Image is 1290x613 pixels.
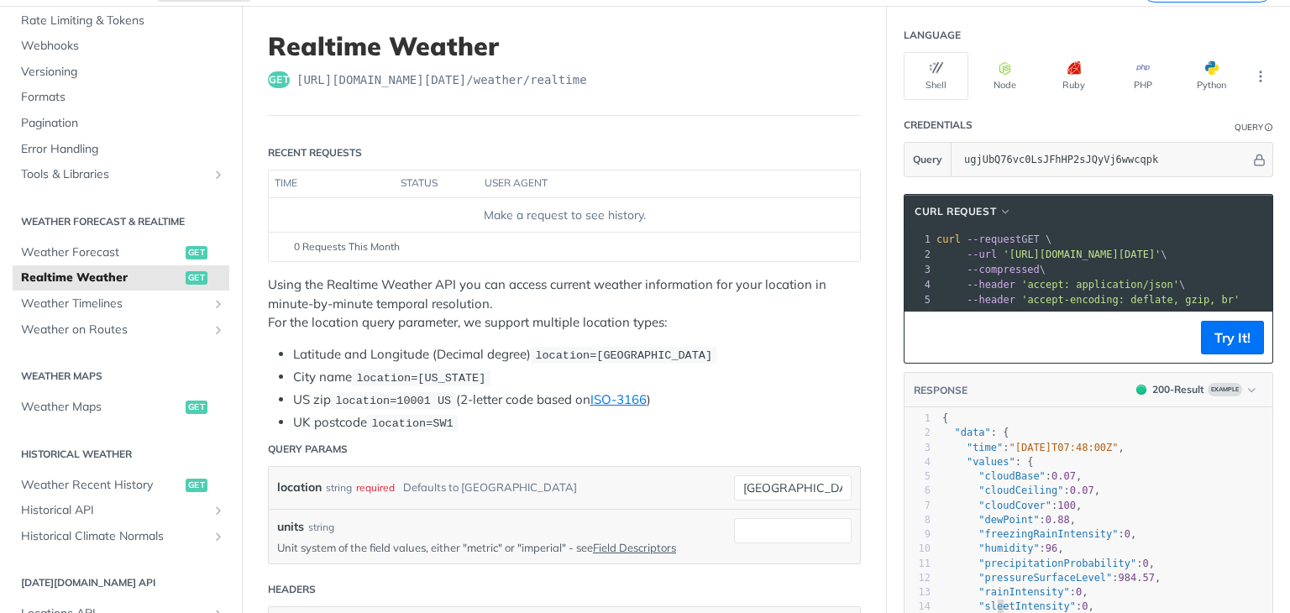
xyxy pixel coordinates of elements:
div: 8 [905,513,931,527]
div: string [308,520,334,535]
span: : , [942,470,1082,482]
li: UK postcode [293,413,861,432]
span: cURL Request [915,204,996,219]
button: RESPONSE [913,382,968,399]
span: Error Handling [21,141,225,158]
div: required [356,475,395,500]
span: : , [942,586,1088,598]
div: 3 [905,262,933,277]
span: \ [936,249,1167,260]
span: location=10001 US [335,395,451,407]
span: "data" [954,427,990,438]
button: 200200-ResultExample [1128,381,1264,398]
div: 1 [905,232,933,247]
h2: Weather Maps [13,369,229,384]
div: 4 [905,455,931,469]
a: Tools & LibrariesShow subpages for Tools & Libraries [13,162,229,187]
div: 2 [905,426,931,440]
div: 13 [905,585,931,600]
span: 0.07 [1070,485,1094,496]
span: Weather on Routes [21,322,207,338]
div: Recent Requests [268,145,362,160]
div: Language [904,28,961,43]
a: Versioning [13,60,229,85]
div: string [326,475,352,500]
span: 0 [1082,600,1088,612]
div: 4 [905,277,933,292]
div: 2 [905,247,933,262]
i: Information [1265,123,1273,132]
span: "humidity" [978,542,1039,554]
span: "cloudBase" [978,470,1045,482]
button: cURL Request [909,203,1018,220]
span: get [186,246,207,259]
div: 12 [905,571,931,585]
a: Formats [13,85,229,110]
div: 6 [905,484,931,498]
span: "values" [967,456,1015,468]
span: 984.57 [1119,572,1155,584]
span: "pressureSurfaceLevel" [978,572,1112,584]
span: 0 [1076,586,1082,598]
a: Webhooks [13,34,229,59]
li: City name [293,368,861,387]
div: 1 [905,411,931,426]
span: https://api.tomorrow.io/v4/weather/realtime [296,71,587,88]
div: Headers [268,582,316,597]
a: Weather Recent Historyget [13,473,229,498]
button: Show subpages for Weather Timelines [212,297,225,311]
span: Weather Forecast [21,244,181,261]
li: US zip (2-letter code based on ) [293,390,861,410]
div: 10 [905,542,931,556]
h2: Weather Forecast & realtime [13,214,229,229]
span: 0 [1125,528,1130,540]
span: "dewPoint" [978,514,1039,526]
span: 96 [1046,542,1057,554]
span: Formats [21,89,225,106]
div: Make a request to see history. [275,207,853,224]
label: units [277,518,304,536]
span: 0.07 [1051,470,1076,482]
svg: More ellipsis [1253,69,1268,84]
span: get [186,479,207,492]
span: { [942,412,948,424]
span: : , [942,442,1125,453]
span: : { [942,427,1009,438]
span: : , [942,600,1094,612]
input: apikey [956,143,1251,176]
button: Show subpages for Historical Climate Normals [212,530,225,543]
th: status [395,170,479,197]
span: Realtime Weather [21,270,181,286]
span: "time" [967,442,1003,453]
span: "freezingRainIntensity" [978,528,1118,540]
span: "cloudCover" [978,500,1051,511]
span: 'accept-encoding: deflate, gzip, br' [1021,294,1240,306]
span: : , [942,485,1100,496]
span: \ [936,279,1185,291]
span: : , [942,514,1076,526]
span: location=[GEOGRAPHIC_DATA] [535,349,712,362]
a: Weather Forecastget [13,240,229,265]
span: 100 [1057,500,1076,511]
span: "precipitationProbability" [978,558,1136,569]
span: Query [913,152,942,167]
a: Historical Climate NormalsShow subpages for Historical Climate Normals [13,524,229,549]
span: '[URL][DOMAIN_NAME][DATE]' [1003,249,1161,260]
span: --header [967,294,1015,306]
span: \ [936,264,1046,275]
span: "cloudCeiling" [978,485,1063,496]
span: GET \ [936,233,1051,245]
a: Pagination [13,111,229,136]
div: Query Params [268,442,348,457]
a: Weather Mapsget [13,395,229,420]
a: Realtime Weatherget [13,265,229,291]
a: Rate Limiting & Tokens [13,8,229,34]
span: : , [942,558,1155,569]
span: get [186,271,207,285]
a: Error Handling [13,137,229,162]
button: Hide [1251,151,1268,168]
button: Show subpages for Weather on Routes [212,323,225,337]
div: Defaults to [GEOGRAPHIC_DATA] [403,475,577,500]
span: : , [942,500,1082,511]
span: "sleetIntensity" [978,600,1076,612]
